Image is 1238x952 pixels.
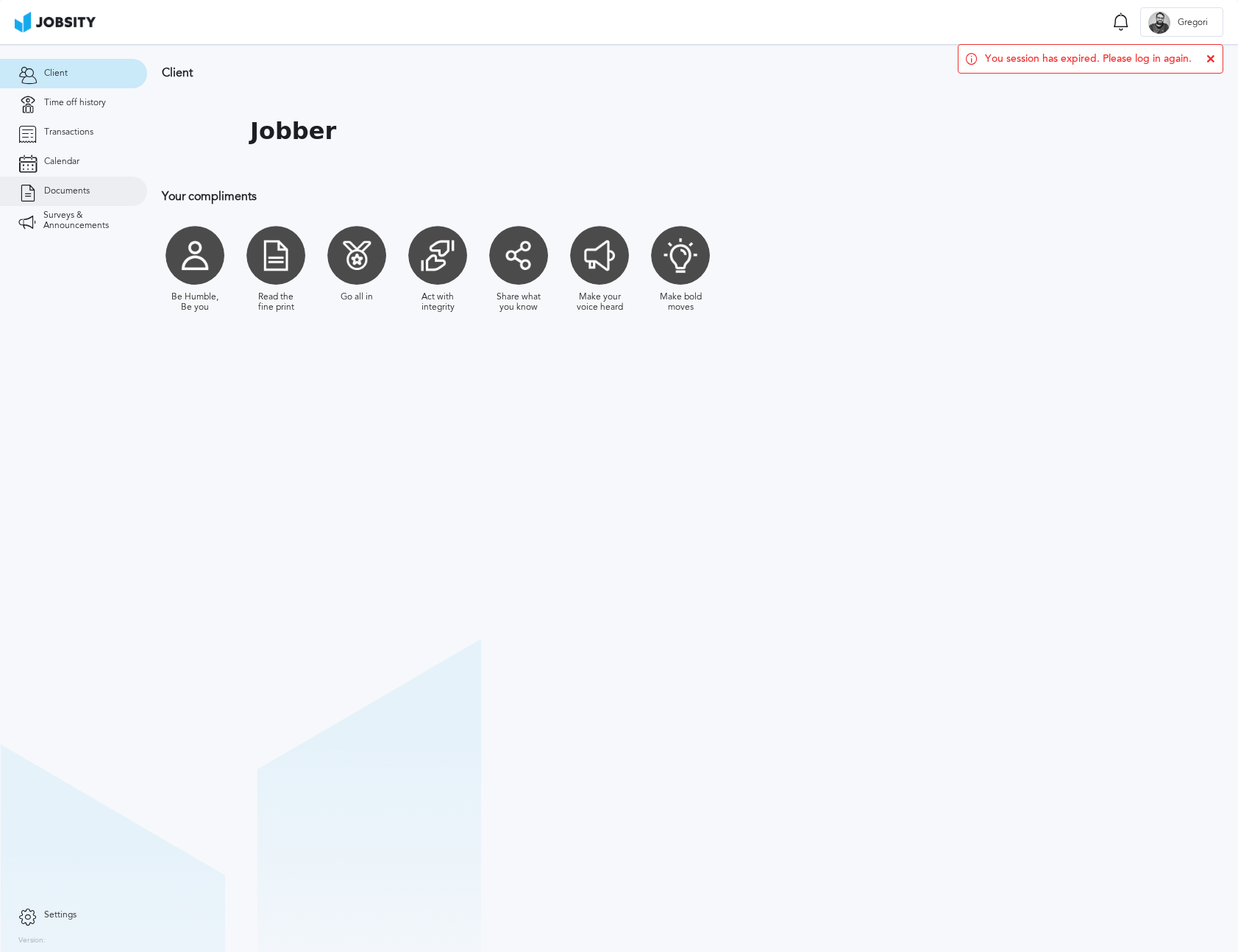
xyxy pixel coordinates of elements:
[44,98,106,108] span: Time off history
[162,66,960,79] h3: Client
[1148,12,1170,34] div: G
[44,910,77,920] span: Settings
[15,12,96,32] img: ab4bad089aa723f57921c736e9817d99.png
[44,157,79,167] span: Calendar
[18,937,46,945] label: Version:
[493,292,544,313] div: Share what you know
[985,53,1192,65] span: You session has expired. Please log in again.
[250,292,302,313] div: Read the fine print
[44,127,93,138] span: Transactions
[1170,18,1215,28] span: Gregori
[655,292,706,313] div: Make bold moves
[44,68,68,79] span: Client
[250,118,336,145] h1: Jobber
[1140,7,1223,37] button: GGregori
[44,186,90,196] span: Documents
[574,292,625,313] div: Make your voice heard
[412,292,463,313] div: Act with integrity
[43,210,129,231] span: Surveys & Announcements
[169,292,221,313] div: Be Humble, Be you
[341,292,373,302] div: Go all in
[162,190,960,203] h3: Your compliments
